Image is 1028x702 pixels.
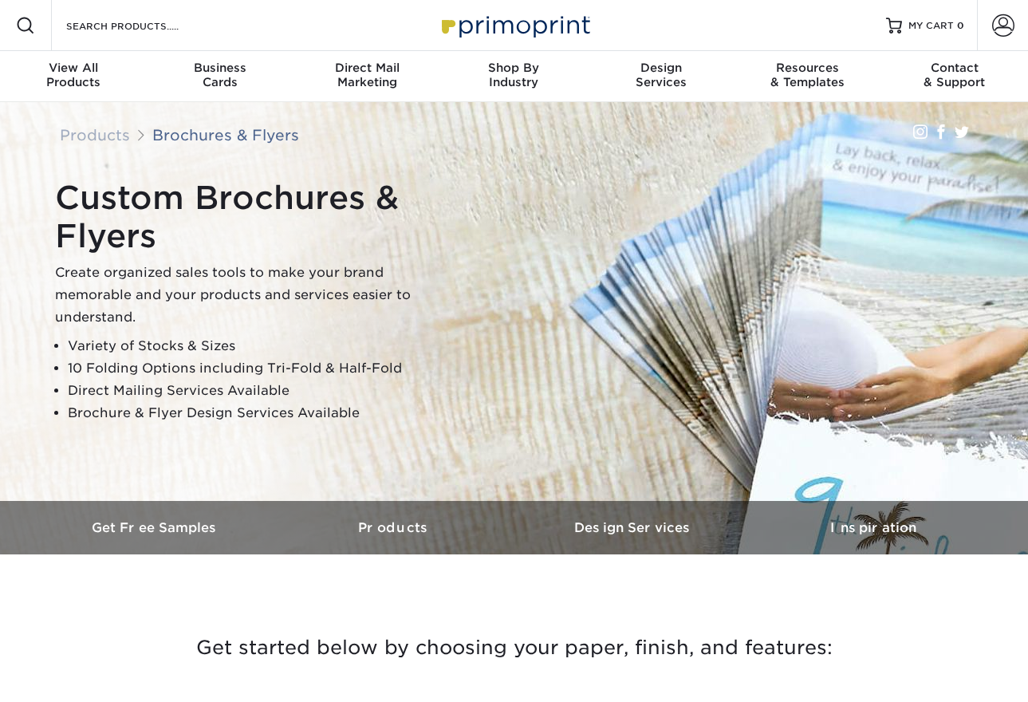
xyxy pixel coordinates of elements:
[440,61,587,75] span: Shop By
[514,520,754,535] h3: Design Services
[440,61,587,89] div: Industry
[68,402,454,424] li: Brochure & Flyer Design Services Available
[275,520,514,535] h3: Products
[881,61,1028,89] div: & Support
[293,61,440,75] span: Direct Mail
[48,612,981,684] h3: Get started below by choosing your paper, finish, and features:
[147,61,293,89] div: Cards
[435,8,594,42] img: Primoprint
[588,61,735,75] span: Design
[147,51,293,102] a: BusinessCards
[440,51,587,102] a: Shop ByIndustry
[908,19,954,33] span: MY CART
[881,61,1028,75] span: Contact
[55,262,454,329] p: Create organized sales tools to make your brand memorable and your products and services easier t...
[735,61,881,89] div: & Templates
[147,61,293,75] span: Business
[36,501,275,554] a: Get Free Samples
[881,51,1028,102] a: Contact& Support
[65,16,220,35] input: SEARCH PRODUCTS.....
[293,61,440,89] div: Marketing
[68,357,454,380] li: 10 Folding Options including Tri-Fold & Half-Fold
[588,51,735,102] a: DesignServices
[68,380,454,402] li: Direct Mailing Services Available
[36,520,275,535] h3: Get Free Samples
[68,335,454,357] li: Variety of Stocks & Sizes
[55,179,454,255] h1: Custom Brochures & Flyers
[735,61,881,75] span: Resources
[957,20,964,31] span: 0
[60,126,130,144] a: Products
[275,501,514,554] a: Products
[754,520,993,535] h3: Inspiration
[293,51,440,102] a: Direct MailMarketing
[588,61,735,89] div: Services
[735,51,881,102] a: Resources& Templates
[754,501,993,554] a: Inspiration
[514,501,754,554] a: Design Services
[152,126,299,144] a: Brochures & Flyers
